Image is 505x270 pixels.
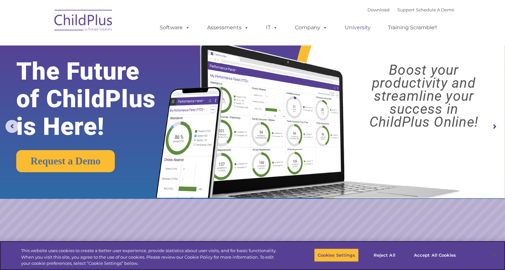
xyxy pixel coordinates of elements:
[410,248,459,262] button: Accept All Cookies
[201,21,255,34] a: Assessments
[338,21,377,34] a: University
[416,7,454,12] a: Schedule A Demo
[259,21,284,34] a: IT
[367,7,390,12] a: Download
[288,21,334,34] a: Company
[381,21,444,34] a: Training Scramble!!
[314,248,359,262] button: Cookies Settings
[16,150,115,172] a: Request a Demo
[153,21,196,34] a: Software
[397,7,415,12] a: Support
[349,63,499,128] rs-layer: Boost your productivity and streamline your success in ChildPlus Online!
[90,43,110,48] span: Last name
[21,248,278,267] div: This website uses cookies to create a better user experience, provide statistics about user visit...
[16,58,178,140] rs-layer: The Future of ChildPlus is Here!
[51,5,116,38] img: ChildPlus by Procare Solutions
[367,7,454,12] font: |
[364,248,405,262] button: Reject All
[90,70,118,74] span: Phone number
[487,248,502,262] button: Close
